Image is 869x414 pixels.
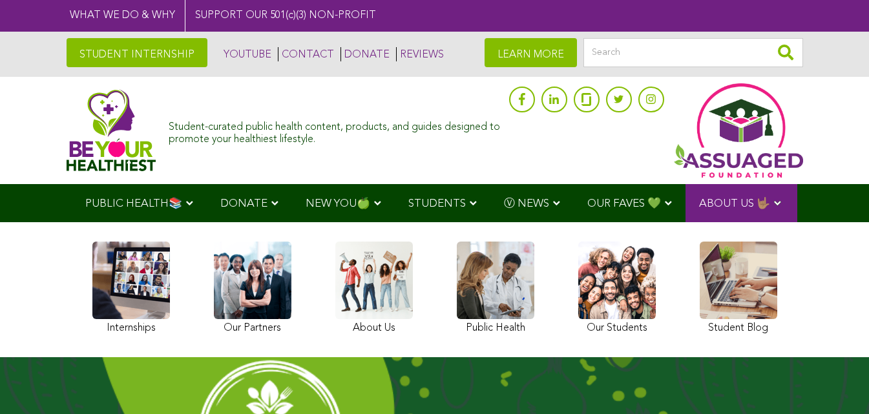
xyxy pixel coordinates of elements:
img: Assuaged [67,89,156,171]
iframe: Chat Widget [804,352,869,414]
span: ABOUT US 🤟🏽 [699,198,770,209]
a: REVIEWS [396,47,444,61]
img: Assuaged App [674,83,803,178]
input: Search [583,38,803,67]
img: glassdoor [581,93,591,106]
span: STUDENTS [408,198,466,209]
div: Navigation Menu [67,184,803,222]
a: CONTACT [278,47,334,61]
span: Ⓥ NEWS [504,198,549,209]
span: OUR FAVES 💚 [587,198,661,209]
a: STUDENT INTERNSHIP [67,38,207,67]
span: DONATE [220,198,267,209]
div: Student-curated public health content, products, and guides designed to promote your healthiest l... [169,115,502,146]
a: DONATE [340,47,390,61]
span: NEW YOU🍏 [306,198,370,209]
span: PUBLIC HEALTH📚 [85,198,182,209]
a: LEARN MORE [485,38,577,67]
a: YOUTUBE [220,47,271,61]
